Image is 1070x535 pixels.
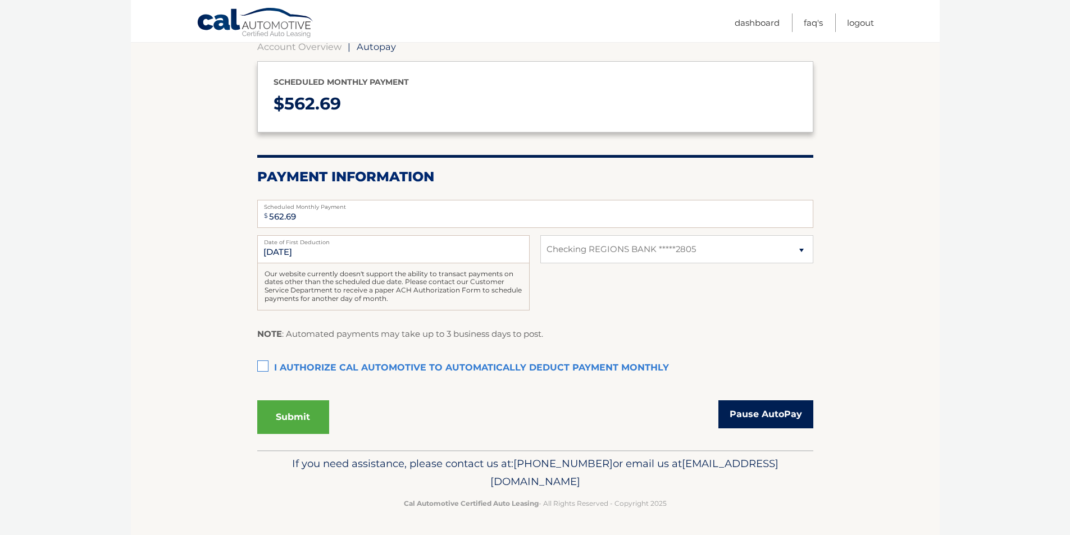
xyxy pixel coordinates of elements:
[257,41,342,52] a: Account Overview
[257,235,530,244] label: Date of First Deduction
[274,75,797,89] p: Scheduled monthly payment
[348,41,350,52] span: |
[404,499,539,507] strong: Cal Automotive Certified Auto Leasing
[257,357,813,379] label: I authorize cal automotive to automatically deduct payment monthly
[847,13,874,32] a: Logout
[261,203,271,228] span: $
[718,400,813,428] a: Pause AutoPay
[257,235,530,263] input: Payment Date
[257,400,329,434] button: Submit
[513,457,613,470] span: [PHONE_NUMBER]
[257,200,813,228] input: Payment Amount
[804,13,823,32] a: FAQ's
[490,457,778,488] span: [EMAIL_ADDRESS][DOMAIN_NAME]
[357,41,396,52] span: Autopay
[284,93,341,114] span: 562.69
[257,263,530,310] div: Our website currently doesn't support the ability to transact payments on dates other than the sc...
[257,327,543,341] p: : Automated payments may take up to 3 business days to post.
[257,200,813,209] label: Scheduled Monthly Payment
[274,89,797,119] p: $
[265,455,806,491] p: If you need assistance, please contact us at: or email us at
[735,13,780,32] a: Dashboard
[265,497,806,509] p: - All Rights Reserved - Copyright 2025
[197,7,315,40] a: Cal Automotive
[257,168,813,185] h2: Payment Information
[257,328,282,339] strong: NOTE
